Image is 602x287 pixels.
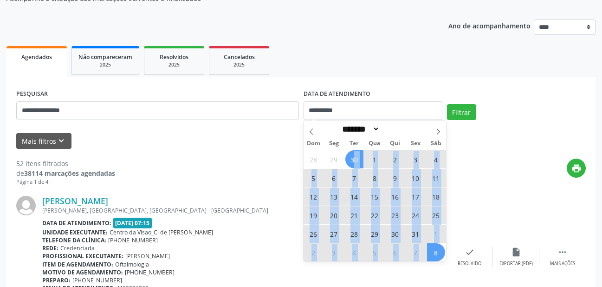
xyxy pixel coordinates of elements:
[304,225,323,243] span: Outubro 26, 2025
[407,187,425,206] span: Outubro 17, 2025
[304,187,323,206] span: Outubro 12, 2025
[380,124,410,134] input: Year
[345,187,363,206] span: Outubro 14, 2025
[427,243,445,261] span: Novembro 8, 2025
[345,225,363,243] span: Outubro 28, 2025
[386,225,404,243] span: Outubro 30, 2025
[24,169,115,178] strong: 38114 marcações agendadas
[339,124,380,134] select: Month
[60,244,95,252] span: Credenciada
[304,243,323,261] span: Novembro 2, 2025
[16,178,115,186] div: Página 1 de 4
[405,140,426,147] span: Sex
[42,276,71,284] b: Preparo:
[216,61,262,68] div: 2025
[344,140,364,147] span: Ter
[557,247,568,257] i: 
[366,225,384,243] span: Outubro 29, 2025
[325,206,343,224] span: Outubro 20, 2025
[345,169,363,187] span: Outubro 7, 2025
[42,219,111,227] b: Data de atendimento:
[386,206,404,224] span: Outubro 23, 2025
[324,140,344,147] span: Seg
[386,150,404,168] span: Outubro 2, 2025
[42,207,447,214] div: [PERSON_NAME], [GEOGRAPHIC_DATA], [GEOGRAPHIC_DATA] - [GEOGRAPHIC_DATA]
[42,260,113,268] b: Item de agendamento:
[366,187,384,206] span: Outubro 15, 2025
[16,196,36,215] img: img
[115,260,149,268] span: Oftalmologia
[407,206,425,224] span: Outubro 24, 2025
[113,218,152,228] span: [DATE] 07:15
[427,225,445,243] span: Novembro 1, 2025
[407,225,425,243] span: Outubro 31, 2025
[160,53,188,61] span: Resolvidos
[42,236,106,244] b: Telefone da clínica:
[345,150,363,168] span: Setembro 30, 2025
[427,169,445,187] span: Outubro 11, 2025
[465,247,475,257] i: check
[407,150,425,168] span: Outubro 3, 2025
[448,20,531,31] p: Ano de acompanhamento
[325,187,343,206] span: Outubro 13, 2025
[458,260,481,267] div: Resolvido
[386,243,404,261] span: Novembro 6, 2025
[407,243,425,261] span: Novembro 7, 2025
[42,196,108,206] a: [PERSON_NAME]
[125,268,175,276] span: [PHONE_NUMBER]
[304,150,323,168] span: Setembro 28, 2025
[366,150,384,168] span: Outubro 1, 2025
[447,104,476,120] button: Filtrar
[571,163,582,174] i: print
[224,53,255,61] span: Cancelados
[499,260,533,267] div: Exportar (PDF)
[110,228,213,236] span: Centro da Visao_Cl de [PERSON_NAME]
[304,206,323,224] span: Outubro 19, 2025
[42,252,123,260] b: Profissional executante:
[386,187,404,206] span: Outubro 16, 2025
[304,169,323,187] span: Outubro 5, 2025
[385,140,405,147] span: Qui
[56,136,66,146] i: keyboard_arrow_down
[550,260,575,267] div: Mais ações
[72,276,122,284] span: [PHONE_NUMBER]
[325,169,343,187] span: Outubro 6, 2025
[407,169,425,187] span: Outubro 10, 2025
[364,140,385,147] span: Qua
[42,244,58,252] b: Rede:
[16,87,48,101] label: PESQUISAR
[42,268,123,276] b: Motivo de agendamento:
[427,187,445,206] span: Outubro 18, 2025
[366,243,384,261] span: Novembro 5, 2025
[42,228,108,236] b: Unidade executante:
[427,150,445,168] span: Outubro 4, 2025
[426,140,446,147] span: Sáb
[78,61,132,68] div: 2025
[345,206,363,224] span: Outubro 21, 2025
[511,247,521,257] i: insert_drive_file
[78,53,132,61] span: Não compareceram
[108,236,158,244] span: [PHONE_NUMBER]
[325,243,343,261] span: Novembro 3, 2025
[16,133,71,149] button: Mais filtroskeyboard_arrow_down
[125,252,170,260] span: [PERSON_NAME]
[427,206,445,224] span: Outubro 25, 2025
[16,159,115,168] div: 52 itens filtrados
[16,168,115,178] div: de
[21,53,52,61] span: Agendados
[151,61,197,68] div: 2025
[304,87,370,101] label: DATA DE ATENDIMENTO
[325,150,343,168] span: Setembro 29, 2025
[366,206,384,224] span: Outubro 22, 2025
[567,159,586,178] button: print
[386,169,404,187] span: Outubro 9, 2025
[304,140,324,147] span: Dom
[325,225,343,243] span: Outubro 27, 2025
[345,243,363,261] span: Novembro 4, 2025
[366,169,384,187] span: Outubro 8, 2025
